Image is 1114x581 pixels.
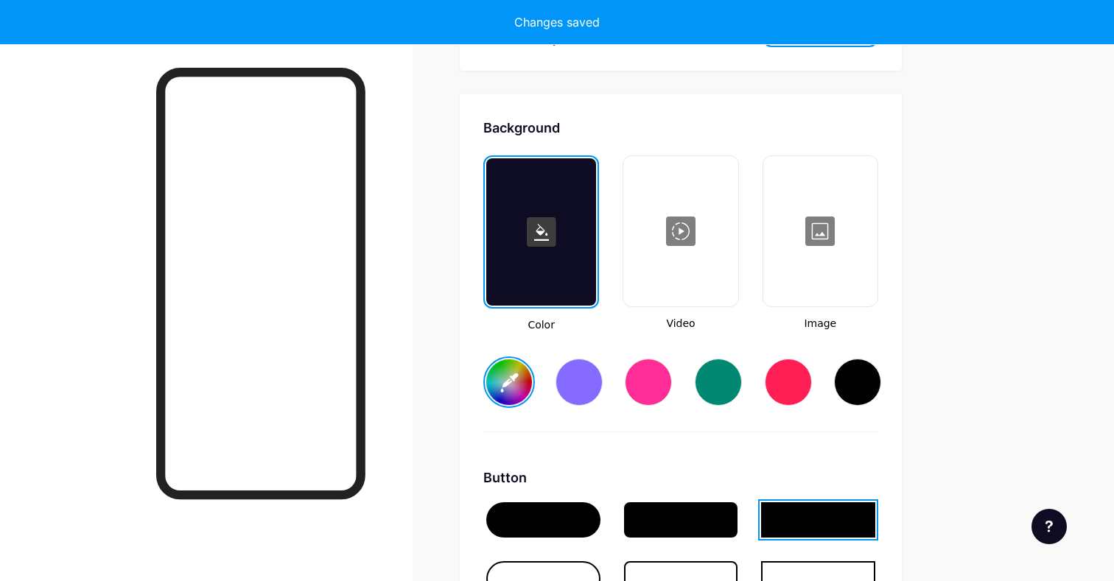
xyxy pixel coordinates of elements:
span: Color [483,317,599,333]
div: Changes saved [514,13,600,31]
span: Video [623,316,738,331]
div: Background [483,118,878,138]
span: Image [763,316,878,331]
div: Button [483,468,878,487]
